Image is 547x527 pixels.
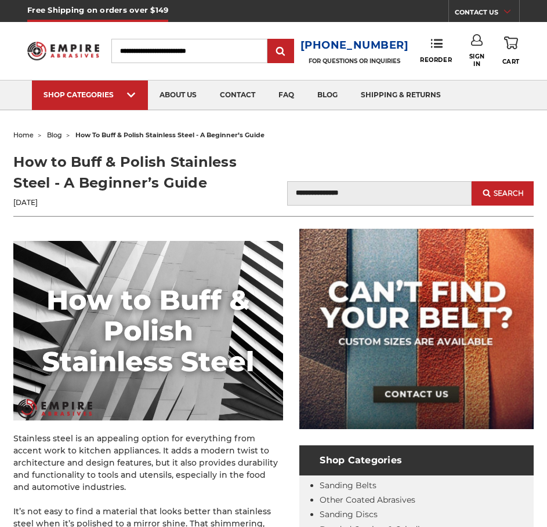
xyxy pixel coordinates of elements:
[13,433,283,493] p: Stainless steel is an appealing option for everything from accent work to kitchen appliances. It ...
[269,40,292,63] input: Submit
[320,480,376,491] a: Sanding Belts
[267,80,306,110] a: faq
[13,131,34,139] a: home
[455,6,519,22] a: CONTACT US
[300,57,409,65] p: FOR QUESTIONS OR INQUIRIES
[320,495,415,505] a: Other Coated Abrasives
[468,53,487,68] span: Sign In
[299,445,533,475] h4: Shop Categories
[320,509,378,519] a: Sanding Discs
[27,37,99,65] img: Empire Abrasives
[502,34,520,67] a: Cart
[349,80,452,110] a: shipping & returns
[502,58,520,65] span: Cart
[13,197,265,208] p: [DATE]
[44,90,136,99] div: SHOP CATEGORIES
[208,80,267,110] a: contact
[299,229,533,429] img: promo banner for custom belts.
[420,56,452,64] span: Reorder
[47,131,62,139] a: blog
[300,37,409,54] a: [PHONE_NUMBER]
[148,80,208,110] a: about us
[75,131,265,139] span: how to buff & polish stainless steel - a beginner’s guide
[13,152,265,193] h1: How to Buff & Polish Stainless Steel - A Beginner’s Guide
[494,189,524,197] span: Search
[13,241,283,420] img: How to Buff & Polish Stainless Steel - A Beginner’s Guide
[306,80,349,110] a: blog
[472,181,533,206] button: Search
[420,38,452,63] a: Reorder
